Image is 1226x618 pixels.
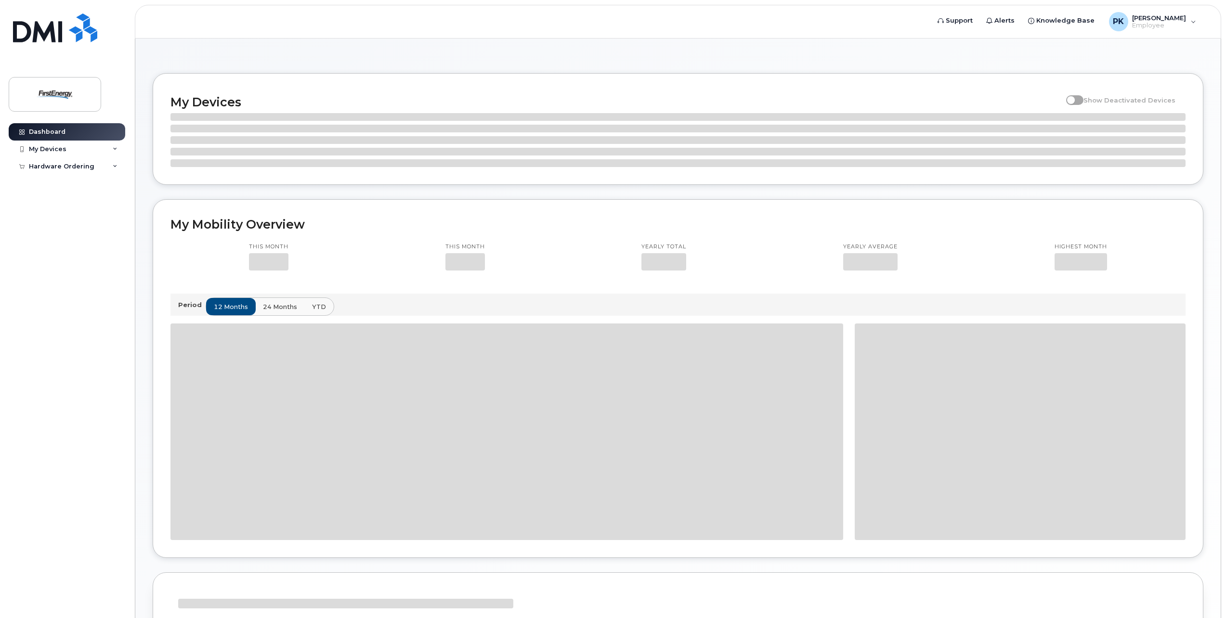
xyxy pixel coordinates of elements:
span: YTD [312,302,326,311]
p: Yearly average [843,243,898,251]
p: Highest month [1055,243,1107,251]
h2: My Devices [170,95,1061,109]
p: Yearly total [641,243,686,251]
input: Show Deactivated Devices [1066,91,1074,99]
span: Show Deactivated Devices [1083,96,1175,104]
span: 24 months [263,302,297,311]
p: This month [249,243,288,251]
h2: My Mobility Overview [170,217,1186,232]
p: This month [445,243,485,251]
p: Period [178,300,206,309]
